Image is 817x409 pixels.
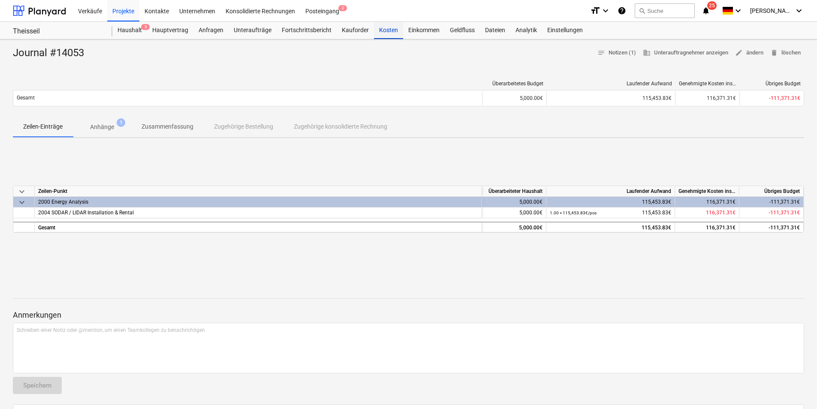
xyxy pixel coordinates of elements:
div: Gesamt [35,222,482,232]
div: Theisseil [13,27,102,36]
div: 116,371.31€ [675,91,739,105]
span: search [639,7,645,14]
a: Dateien [480,22,510,39]
div: 5,000.00€ [482,197,546,208]
span: ändern [735,48,763,58]
div: 115,453.83€ [550,208,671,218]
span: 25 [707,1,717,10]
div: Genehmigte Kosten insgesamt [679,81,736,87]
div: 115,453.83€ [550,95,672,101]
i: Wissensbasis [618,6,626,16]
iframe: Chat Widget [774,368,817,409]
i: keyboard_arrow_down [600,6,611,16]
i: keyboard_arrow_down [733,6,743,16]
span: keyboard_arrow_down [17,197,27,208]
div: Haushalt [112,22,147,39]
button: Notizen (1) [594,46,639,60]
a: Unteraufträge [229,22,277,39]
div: 115,453.83€ [550,223,671,233]
div: Übriges Budget [743,81,801,87]
a: Kauforder [337,22,374,39]
span: löschen [770,48,801,58]
button: löschen [767,46,804,60]
div: 5,000.00€ [482,91,546,105]
div: -111,371.31€ [739,197,804,208]
p: Anmerkungen [13,310,804,320]
span: 3 [141,24,150,30]
div: Chat-Widget [774,368,817,409]
span: 2 [338,5,347,11]
span: -111,371.31€ [769,95,800,101]
span: Unterauftragnehmer anzeigen [643,48,728,58]
span: -111,371.31€ [769,210,800,216]
div: -111,371.31€ [739,222,804,232]
span: Notizen (1) [597,48,636,58]
span: keyboard_arrow_down [17,186,27,197]
div: Laufender Aufwand [546,186,675,197]
div: 5,000.00€ [482,208,546,218]
a: Analytik [510,22,542,39]
div: Genehmigte Kosten insgesamt [675,186,739,197]
span: notes [597,49,605,57]
a: Kosten [374,22,403,39]
i: keyboard_arrow_down [794,6,804,16]
div: 2000 Energy Analysis [38,197,478,207]
a: Hauptvertrag [147,22,193,39]
a: Einstellungen [542,22,588,39]
div: 116,371.31€ [675,222,739,232]
button: ändern [732,46,767,60]
a: Fortschrittsbericht [277,22,337,39]
div: 115,453.83€ [550,197,671,208]
span: 116,371.31€ [706,210,736,216]
div: Überarbeiteter Haushalt [482,186,546,197]
div: Zeilen-Punkt [35,186,482,197]
i: notifications [702,6,710,16]
div: 5,000.00€ [482,222,546,232]
small: 1.00 × 115,453.83€ / pcs [550,211,597,215]
button: Suche [635,3,695,18]
span: business [643,49,651,57]
p: Zeilen-Einträge [23,122,63,131]
span: edit [735,49,743,57]
p: Gesamt [17,94,35,102]
a: Einkommen [403,22,445,39]
p: Anhänge [90,123,114,132]
div: 116,371.31€ [675,197,739,208]
a: Anfragen [193,22,229,39]
span: 2004 SODAR / LIDAR Installation & Rental [38,210,134,216]
div: Überarbeitetes Budget [486,81,543,87]
span: 1 [117,118,125,127]
a: Geldfluss [445,22,480,39]
div: Übriges Budget [739,186,804,197]
p: Zusammenfassung [142,122,193,131]
div: Journal #14053 [13,46,91,60]
div: Laufender Aufwand [550,81,672,87]
span: delete [770,49,778,57]
span: [PERSON_NAME] [750,7,793,14]
a: Haushalt3 [112,22,147,39]
i: format_size [590,6,600,16]
button: Unterauftragnehmer anzeigen [639,46,732,60]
